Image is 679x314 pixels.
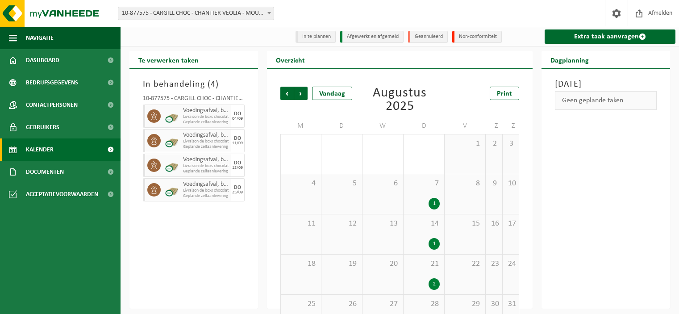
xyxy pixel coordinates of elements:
[429,238,440,250] div: 1
[326,219,358,229] span: 12
[26,116,59,138] span: Gebruikers
[490,139,497,149] span: 2
[429,198,440,209] div: 1
[183,156,229,163] span: Voedingsafval, bevat geen producten van dierlijke oorsprong, gemengde verpakking (exclusief glas)
[280,118,321,134] td: M
[165,159,179,172] img: PB-CU
[340,31,404,43] li: Afgewerkt en afgemeld
[507,179,515,188] span: 10
[312,87,352,100] div: Vandaag
[408,219,440,229] span: 14
[232,117,243,121] div: 04/09
[129,51,208,68] h2: Te verwerken taken
[542,51,598,68] h2: Dagplanning
[143,78,245,91] h3: In behandeling ( )
[408,31,448,43] li: Geannuleerd
[321,118,362,134] td: D
[497,90,512,97] span: Print
[367,179,399,188] span: 6
[232,166,243,170] div: 18/09
[183,139,229,144] span: Livraison de boxs chocolat
[555,78,657,91] h3: [DATE]
[183,120,229,125] span: Geplande zelfaanlevering
[183,114,229,120] span: Livraison de boxs chocolat
[183,181,229,188] span: Voedingsafval, bevat geen producten van dierlijke oorsprong, gemengde verpakking (exclusief glas)
[503,118,520,134] td: Z
[326,259,358,269] span: 19
[408,259,440,269] span: 21
[404,118,445,134] td: D
[507,139,515,149] span: 3
[449,259,481,269] span: 22
[211,80,216,89] span: 4
[267,51,314,68] h2: Overzicht
[490,259,497,269] span: 23
[234,185,241,190] div: DO
[26,94,78,116] span: Contactpersonen
[408,179,440,188] span: 7
[326,299,358,309] span: 26
[165,134,179,147] img: PB-CU
[367,259,399,269] span: 20
[490,179,497,188] span: 9
[294,87,308,100] span: Volgende
[361,87,438,113] div: Augustus 2025
[490,299,497,309] span: 30
[118,7,274,20] span: 10-877575 - CARGILL CHOC - CHANTIER VEOLIA - MOUSCRON
[452,31,502,43] li: Non-conformiteit
[183,144,229,150] span: Geplande zelfaanlevering
[234,160,241,166] div: DO
[449,299,481,309] span: 29
[26,49,59,71] span: Dashboard
[449,179,481,188] span: 8
[445,118,486,134] td: V
[183,107,229,114] span: Voedingsafval, bevat geen producten van dierlijke oorsprong, gemengde verpakking (exclusief glas)
[408,299,440,309] span: 28
[232,141,243,146] div: 11/09
[449,219,481,229] span: 15
[183,193,229,199] span: Geplande zelfaanlevering
[285,299,317,309] span: 25
[367,219,399,229] span: 13
[545,29,675,44] a: Extra taak aanvragen
[507,219,515,229] span: 17
[165,183,179,197] img: PB-CU
[26,161,64,183] span: Documenten
[490,87,519,100] a: Print
[285,219,317,229] span: 11
[490,219,497,229] span: 16
[183,132,229,139] span: Voedingsafval, bevat geen producten van dierlijke oorsprong, gemengde verpakking (exclusief glas)
[143,96,245,105] div: 10-877575 - CARGILL CHOC - CHANTIER VEOLIA - MOUSCRON
[26,138,54,161] span: Kalender
[234,111,241,117] div: DO
[429,278,440,290] div: 2
[183,188,229,193] span: Livraison de boxs chocolat
[26,27,54,49] span: Navigatie
[26,71,78,94] span: Bedrijfsgegevens
[285,259,317,269] span: 18
[26,183,98,205] span: Acceptatievoorwaarden
[234,136,241,141] div: DO
[507,299,515,309] span: 31
[183,169,229,174] span: Geplande zelfaanlevering
[280,87,294,100] span: Vorige
[326,179,358,188] span: 5
[183,163,229,169] span: Livraison de boxs chocolat
[232,190,243,195] div: 25/09
[507,259,515,269] span: 24
[165,109,179,123] img: PB-CU
[486,118,502,134] td: Z
[285,179,317,188] span: 4
[296,31,336,43] li: In te plannen
[555,91,657,110] div: Geen geplande taken
[367,299,399,309] span: 27
[449,139,481,149] span: 1
[362,118,404,134] td: W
